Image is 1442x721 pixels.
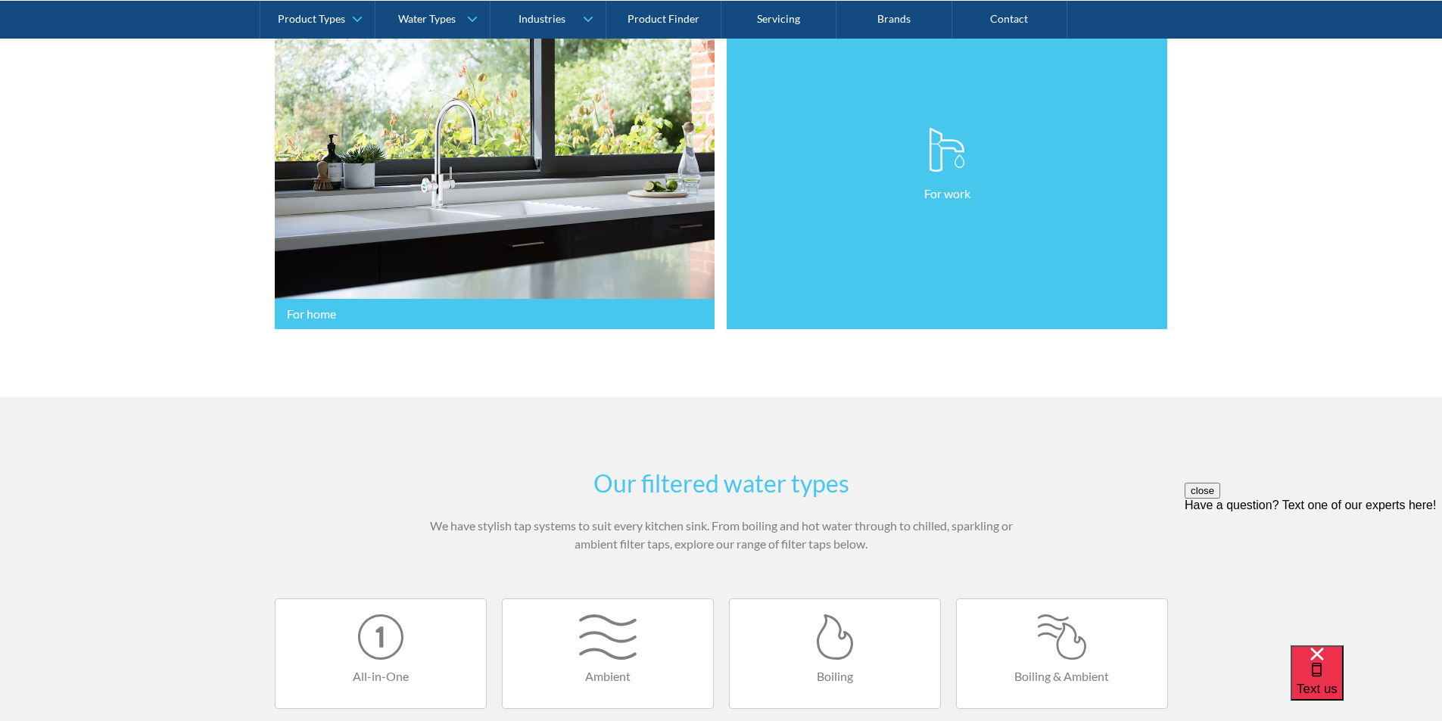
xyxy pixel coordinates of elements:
div: Industries [519,12,565,25]
a: For work [727,1,1167,330]
p: We have stylish tap systems to suit every kitchen sink. From boiling and hot water through to chi... [426,517,1017,553]
a: All-in-One [275,598,487,709]
a: Boiling [729,598,941,709]
a: Boiling & Ambient [956,598,1168,709]
iframe: podium webchat widget bubble [1291,645,1442,721]
iframe: podium webchat widget prompt [1185,483,1442,664]
h4: Boiling [745,667,925,685]
h4: Ambient [518,667,698,685]
div: Product Types [278,12,345,25]
h2: Our filtered water types [426,465,1017,502]
div: Water Types [398,12,456,25]
h4: Boiling & Ambient [972,667,1152,685]
h4: All-in-One [291,667,471,685]
a: Ambient [502,598,714,709]
p: For work [924,185,970,203]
